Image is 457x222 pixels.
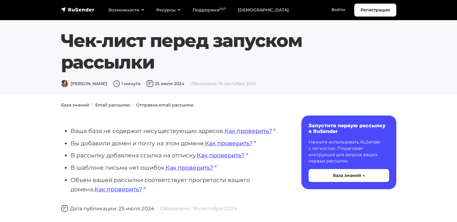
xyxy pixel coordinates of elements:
p: Начните использовать RuSender с легкостью. Пошаговая инструкция для запуска ваших первых рассылок. [309,139,389,164]
h6: Запустите первую рассылку в RuSender [309,123,389,134]
span: 25 июля 2024 [146,81,184,86]
span: Обновлено: 19 сентября 2024 [190,81,256,86]
img: RuSender [61,7,95,13]
a: Запустите первую рассылку в RuSender Начните использовать RuSender с легкостью. Пошаговая инструк... [301,116,396,189]
a: [DEMOGRAPHIC_DATA] [232,4,295,16]
a: Email рассылки [95,102,130,108]
li: Объем вашей рассылки соответствует прогретости вашего домена. [71,175,282,194]
a: Как проверить? [197,152,248,159]
img: Дата публикации [146,80,154,87]
li: В рассылку добавлена ссылка на отписку. [71,151,282,160]
img: Время чтения [113,80,120,87]
a: База знаний [61,102,89,108]
h1: Чек-лист перед запуском рассылки [61,30,396,73]
a: Как проверить? [205,140,257,147]
a: Как проверить? [166,164,217,171]
a: Возможности [102,4,150,16]
a: Ресурсы [150,4,187,16]
a: Как проверить? [224,127,276,134]
li: В шаблоне письма нет ошибок. [71,163,282,172]
span: Обновлено: 19 сентября 2024 [160,205,237,211]
a: Поддержка24/7 [187,4,232,16]
img: Дата публикации [61,205,68,212]
span: 1 минута [113,81,140,86]
a: Отправка email рассылки [136,102,193,108]
li: Вы добавили домен и почту на этом домене. [71,139,282,148]
nav: breadcrumb [57,102,400,108]
a: Войти [325,4,351,16]
button: База знаний → [309,169,389,182]
span: [PERSON_NAME] [61,81,107,86]
a: Как проверить? [94,186,146,193]
li: Ваша база не содержит несуществующих адресов. [71,126,282,136]
sup: 24/7 [219,7,226,11]
span: Дата публикации: 25 июля 2024 [61,205,154,211]
a: Регистрация [354,4,396,17]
